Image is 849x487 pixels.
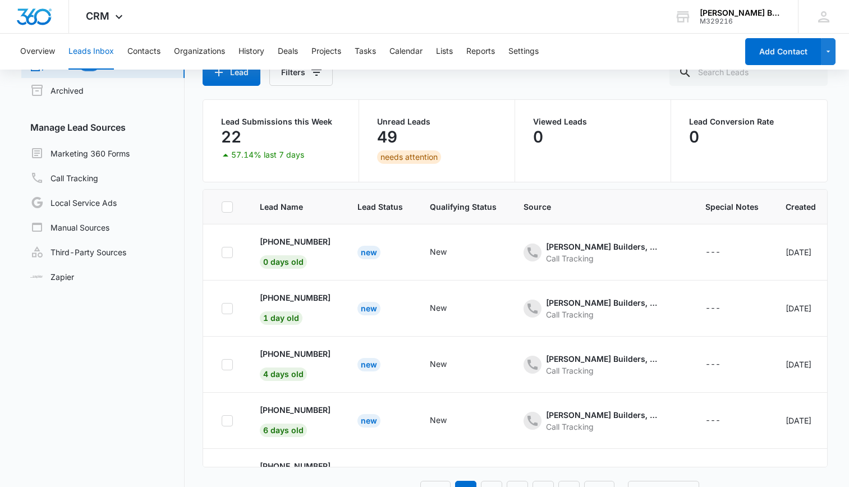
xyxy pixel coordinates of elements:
[546,353,658,365] div: [PERSON_NAME] Builders, LLC. - Other
[127,34,160,70] button: Contacts
[355,34,376,70] button: Tasks
[546,421,658,433] div: Call Tracking
[546,241,658,252] div: [PERSON_NAME] Builders, LLC. - Content
[30,271,74,283] a: Zapier
[357,360,380,369] a: New
[430,246,447,258] div: New
[357,201,403,213] span: Lead Status
[30,146,130,160] a: Marketing 360 Forms
[203,59,260,86] button: Lead
[260,348,331,360] p: [PHONE_NUMBER]
[357,247,380,257] a: New
[689,128,699,146] p: 0
[357,246,380,259] div: New
[508,34,539,70] button: Settings
[669,59,828,86] input: Search Leads
[524,201,678,213] span: Source
[357,358,380,371] div: New
[30,196,117,209] a: Local Service Ads
[430,246,467,259] div: - - Select to Edit Field
[430,302,467,315] div: - - Select to Edit Field
[700,17,782,25] div: account id
[786,359,816,370] div: [DATE]
[524,409,678,433] div: - - Select to Edit Field
[357,414,380,428] div: New
[389,34,423,70] button: Calendar
[466,34,495,70] button: Reports
[377,150,441,164] div: needs attention
[546,297,658,309] div: [PERSON_NAME] Builders, LLC. - Content
[260,404,331,435] a: [PHONE_NUMBER]6 days old
[430,201,497,213] span: Qualifying Status
[30,245,126,259] a: Third-Party Sources
[260,236,331,247] p: [PHONE_NUMBER]
[221,118,341,126] p: Lead Submissions this Week
[705,414,741,428] div: - - Select to Edit Field
[377,118,497,126] p: Unread Leads
[430,302,447,314] div: New
[30,59,99,72] a: Leads49
[533,128,543,146] p: 0
[546,465,658,477] div: [PERSON_NAME] Builders, LLC. - Content
[174,34,225,70] button: Organizations
[705,358,720,371] div: ---
[705,246,741,259] div: - - Select to Edit Field
[524,241,678,264] div: - - Select to Edit Field
[786,201,816,213] span: Created
[786,302,816,314] div: [DATE]
[86,10,109,22] span: CRM
[260,424,307,437] span: 6 days old
[30,220,109,234] a: Manual Sources
[221,128,241,146] p: 22
[311,34,341,70] button: Projects
[430,358,467,371] div: - - Select to Edit Field
[231,151,304,159] p: 57.14% last 7 days
[260,348,331,379] a: [PHONE_NUMBER]4 days old
[260,460,331,472] p: [PHONE_NUMBER]
[786,415,816,426] div: [DATE]
[260,292,331,304] p: [PHONE_NUMBER]
[705,246,720,259] div: ---
[30,171,98,185] a: Call Tracking
[20,34,55,70] button: Overview
[260,404,331,416] p: [PHONE_NUMBER]
[260,311,302,325] span: 1 day old
[357,416,380,425] a: New
[546,365,658,376] div: Call Tracking
[546,409,658,421] div: [PERSON_NAME] Builders, LLC. - Content
[436,34,453,70] button: Lists
[238,34,264,70] button: History
[705,358,741,371] div: - - Select to Edit Field
[524,297,678,320] div: - - Select to Edit Field
[786,246,816,258] div: [DATE]
[700,8,782,17] div: account name
[705,302,720,315] div: ---
[357,304,380,313] a: New
[430,358,447,370] div: New
[260,292,331,323] a: [PHONE_NUMBER]1 day old
[705,302,741,315] div: - - Select to Edit Field
[524,353,678,376] div: - - Select to Edit Field
[260,201,331,213] span: Lead Name
[705,414,720,428] div: ---
[260,255,307,269] span: 0 days old
[430,414,447,426] div: New
[21,121,185,134] h3: Manage Lead Sources
[278,34,298,70] button: Deals
[689,118,809,126] p: Lead Conversion Rate
[546,309,658,320] div: Call Tracking
[533,118,653,126] p: Viewed Leads
[546,252,658,264] div: Call Tracking
[269,59,333,86] button: Filters
[30,84,84,97] a: Archived
[745,38,821,65] button: Add Contact
[357,302,380,315] div: New
[260,236,331,267] a: [PHONE_NUMBER]0 days old
[260,367,307,381] span: 4 days old
[68,34,114,70] button: Leads Inbox
[377,128,397,146] p: 49
[430,414,467,428] div: - - Select to Edit Field
[705,201,759,213] span: Special Notes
